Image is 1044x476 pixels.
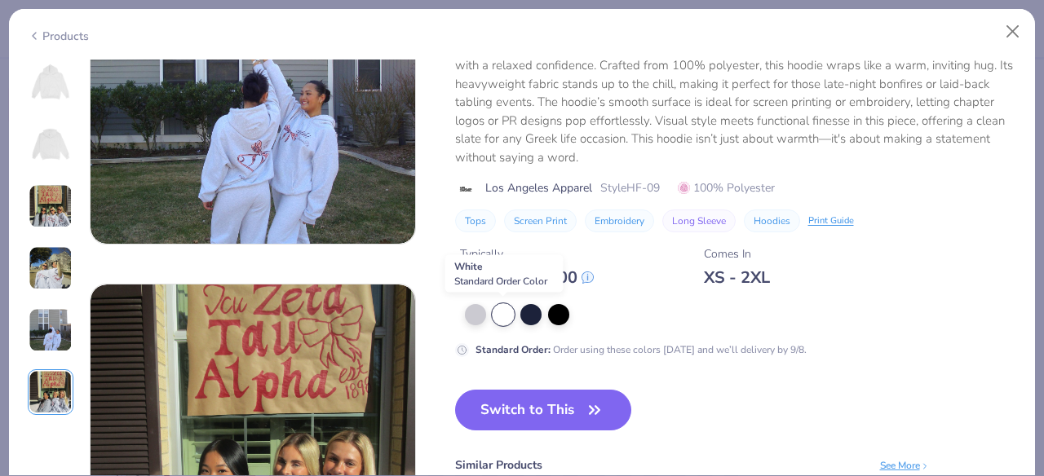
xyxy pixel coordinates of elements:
[31,63,70,102] img: Front
[662,209,736,232] button: Long Sleeve
[704,245,770,262] div: Comes In
[455,390,632,430] button: Switch to This
[678,179,775,196] span: 100% Polyester
[998,16,1029,47] button: Close
[504,209,577,232] button: Screen Print
[454,275,547,288] span: Standard Order Color
[455,37,1017,166] div: Los Angeles Apparel brings forward the L/S Heavy Fleece Hoodie Po 14 Oz, a unisex staple that dra...
[704,267,770,288] div: XS - 2XL
[808,214,854,227] div: Print Guide
[31,125,70,164] img: Back
[455,209,496,232] button: Tops
[455,456,542,474] div: Similar Products
[485,179,592,196] span: Los Angeles Apparel
[29,184,73,228] img: User generated content
[460,267,594,288] div: $ 75.00 - $ 83.00
[880,457,930,472] div: See More
[460,245,594,262] div: Typically
[29,246,73,290] img: User generated content
[476,342,551,355] strong: Standard Order :
[744,209,800,232] button: Hoodies
[29,308,73,352] img: User generated content
[585,209,654,232] button: Embroidery
[600,179,660,196] span: Style HF-09
[476,342,807,356] div: Order using these colors [DATE] and we’ll delivery by 9/8.
[29,370,73,414] img: User generated content
[455,182,477,195] img: brand logo
[445,255,564,293] div: White
[28,28,89,45] div: Products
